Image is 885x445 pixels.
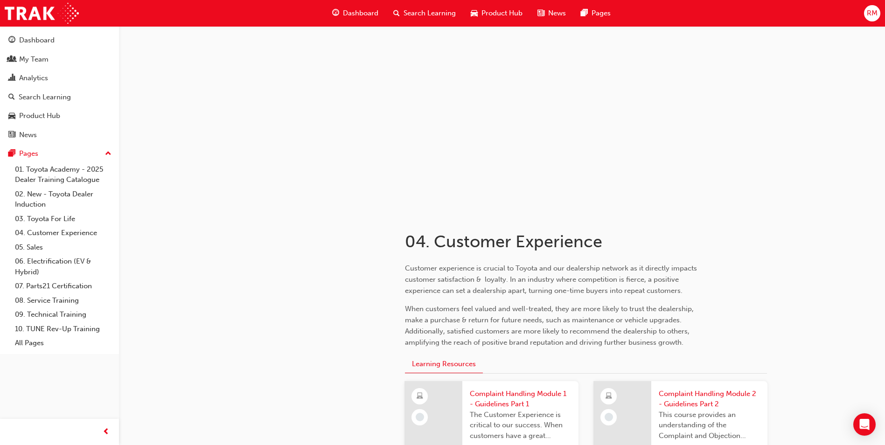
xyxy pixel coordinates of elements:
[548,8,566,19] span: News
[4,51,115,68] a: My Team
[605,413,613,421] span: learningRecordVerb_NONE-icon
[659,389,760,410] span: Complaint Handling Module 2 - Guidelines Part 2
[4,145,115,162] button: Pages
[405,355,483,373] button: Learning Resources
[530,4,573,23] a: news-iconNews
[471,7,478,19] span: car-icon
[19,111,60,121] div: Product Hub
[5,3,79,24] img: Trak
[11,254,115,279] a: 06. Electrification (EV & Hybrid)
[8,36,15,45] span: guage-icon
[11,293,115,308] a: 08. Service Training
[592,8,611,19] span: Pages
[8,112,15,120] span: car-icon
[11,279,115,293] a: 07. Parts21 Certification
[8,150,15,158] span: pages-icon
[405,305,696,347] span: When customers feel valued and well-treated, they are more likely to trust the dealership, make a...
[416,413,424,421] span: learningRecordVerb_NONE-icon
[11,240,115,255] a: 05. Sales
[11,187,115,212] a: 02. New - Toyota Dealer Induction
[19,130,37,140] div: News
[537,7,544,19] span: news-icon
[4,30,115,145] button: DashboardMy TeamAnalyticsSearch LearningProduct HubNews
[11,162,115,187] a: 01. Toyota Academy - 2025 Dealer Training Catalogue
[393,7,400,19] span: search-icon
[606,390,612,403] span: learningResourceType_ELEARNING-icon
[4,32,115,49] a: Dashboard
[386,4,463,23] a: search-iconSearch Learning
[332,7,339,19] span: guage-icon
[4,70,115,87] a: Analytics
[463,4,530,23] a: car-iconProduct Hub
[4,89,115,106] a: Search Learning
[325,4,386,23] a: guage-iconDashboard
[11,212,115,226] a: 03. Toyota For Life
[8,56,15,64] span: people-icon
[11,226,115,240] a: 04. Customer Experience
[404,8,456,19] span: Search Learning
[19,54,49,65] div: My Team
[343,8,378,19] span: Dashboard
[417,390,423,403] span: learningResourceType_ELEARNING-icon
[11,322,115,336] a: 10. TUNE Rev-Up Training
[573,4,618,23] a: pages-iconPages
[8,131,15,139] span: news-icon
[481,8,523,19] span: Product Hub
[8,74,15,83] span: chart-icon
[864,5,880,21] button: RM
[581,7,588,19] span: pages-icon
[4,126,115,144] a: News
[8,93,15,102] span: search-icon
[105,148,111,160] span: up-icon
[19,92,71,103] div: Search Learning
[470,410,571,441] span: The Customer Experience is critical to our success. When customers have a great experience, wheth...
[867,8,878,19] span: RM
[19,148,38,159] div: Pages
[11,336,115,350] a: All Pages
[470,389,571,410] span: Complaint Handling Module 1 - Guidelines Part 1
[19,35,55,46] div: Dashboard
[11,307,115,322] a: 09. Technical Training
[103,426,110,438] span: prev-icon
[405,264,699,295] span: Customer experience is crucial to Toyota and our dealership network as it directly impacts custom...
[405,231,711,252] h1: 04. Customer Experience
[659,410,760,441] span: This course provides an understanding of the Complaint and Objection Handling Guidelines to suppo...
[4,107,115,125] a: Product Hub
[853,413,876,436] div: Open Intercom Messenger
[19,73,48,83] div: Analytics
